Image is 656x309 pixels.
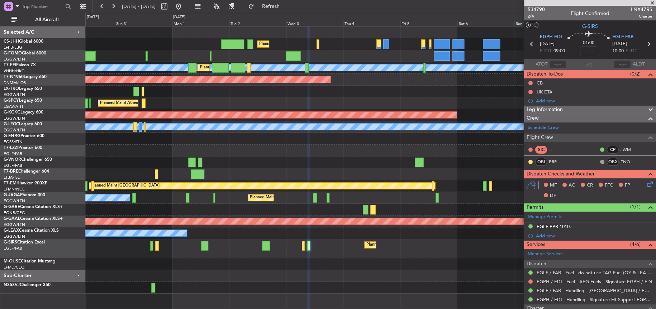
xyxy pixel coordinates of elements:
span: ETOT [540,48,552,55]
span: G-SIRS [4,240,17,245]
a: N358VJChallenger 350 [4,283,51,287]
div: Planned Maint [GEOGRAPHIC_DATA] [91,180,160,191]
a: JWM [621,146,637,153]
a: G-VNORChallenger 650 [4,158,52,162]
a: LFMN/NCE [4,187,25,192]
span: EGPH EDI [540,34,562,41]
a: T7-N1960Legacy 650 [4,75,47,79]
div: Flight Confirmed [571,10,609,17]
span: T7-N1960 [4,75,24,79]
div: CB [537,80,543,86]
div: CP [607,146,619,154]
span: G-GAAL [4,217,20,221]
span: Leg Information [527,106,563,114]
span: Services [527,241,545,249]
div: EGLF PPR 1010z [537,223,572,230]
a: EGGW/LTN [4,92,25,97]
div: Planned Maint [GEOGRAPHIC_DATA] ([GEOGRAPHIC_DATA]) [366,240,479,250]
a: EGGW/LTN [4,234,25,239]
a: EGPH / EDI - Fuel - AEG Fuels - Signature EGPH / EDI [537,279,652,285]
span: Dispatch To-Dos [527,70,563,78]
a: G-KGKGLegacy 600 [4,110,43,115]
span: Refresh [256,4,286,9]
a: EGLF/FAB [4,151,22,156]
button: All Aircraft [8,14,78,25]
span: Permits [527,203,543,212]
span: (1/1) [630,203,641,211]
span: All Aircraft [19,17,76,22]
div: SIC [535,146,547,154]
span: T7-FFI [4,63,16,67]
a: Manage Permits [528,213,562,221]
span: M-OUSE [4,259,21,264]
div: Planned Maint [GEOGRAPHIC_DATA] ([GEOGRAPHIC_DATA]) [259,39,372,49]
span: LX-TRO [4,87,19,91]
a: T7-EMIHawker 900XP [4,181,47,185]
div: UK ETA [537,89,552,95]
a: T7-FFIFalcon 7X [4,63,36,67]
a: EGGW/LTN [4,222,25,227]
a: EGLF / FAB - Fuel - do not use TAG Fuel (OY & LEA only) EGLF / FAB [537,270,652,276]
span: 09:00 [553,48,565,55]
div: [DATE] [173,14,185,20]
span: G-VNOR [4,158,21,162]
div: OBX [607,158,619,166]
a: FNO [621,159,637,165]
span: N358VJ [4,283,20,287]
a: M-OUSECitation Mustang [4,259,56,264]
a: EGLF/FAB [4,246,22,251]
a: LGAV/ATH [4,104,23,109]
div: Planned Maint [GEOGRAPHIC_DATA] ([GEOGRAPHIC_DATA]) [250,192,363,203]
span: T7-LZZI [4,146,18,150]
span: CS-JHH [4,39,19,44]
span: G-GARE [4,205,20,209]
a: G-LEAXCessna Citation XLS [4,228,59,233]
span: G-KGKG [4,110,20,115]
button: Refresh [245,1,288,12]
input: Trip Number [22,1,63,12]
div: Sun 31 [115,20,172,26]
span: G-SPCY [4,98,19,103]
span: MF [550,182,557,189]
span: Dispatch [527,260,546,268]
span: [DATE] [540,40,555,48]
div: Add new [536,233,652,239]
div: Wed 3 [286,20,343,26]
div: [DATE] [87,14,99,20]
span: Crew [527,114,539,122]
a: EGPH / EDI - Handling - Signature Flt Support EGPH / EDI [537,296,652,303]
span: G-ENRG [4,134,20,138]
a: EGLF/FAB [4,163,22,168]
a: EGGW/LTN [4,116,25,121]
span: (0/2) [630,70,641,78]
div: Fri 5 [400,20,457,26]
span: [DATE] - [DATE] [122,3,156,10]
a: G-GARECessna Citation XLS+ [4,205,63,209]
a: EGNR/CEG [4,210,25,216]
span: ATOT [536,61,547,68]
div: Add new [536,98,652,104]
span: G-FOMO [4,51,22,55]
a: DNMM/LOS [4,80,26,86]
a: G-JAGAPhenom 300 [4,193,45,197]
a: LX-TROLegacy 650 [4,87,42,91]
a: LFMD/CEQ [4,265,24,270]
span: FFC [605,182,613,189]
a: EGLF / FAB - Handling - [GEOGRAPHIC_DATA] / EGLF / FAB [537,288,652,294]
div: Sat 30 [58,20,115,26]
div: OBI [535,158,547,166]
div: Planned Maint [GEOGRAPHIC_DATA] ([GEOGRAPHIC_DATA] Intl) [200,62,319,73]
a: G-SPCYLegacy 650 [4,98,42,103]
a: Manage Services [528,251,564,258]
a: LFPB/LBG [4,45,22,50]
span: CR [587,182,593,189]
a: EGGW/LTN [4,198,25,204]
a: G-GAALCessna Citation XLS+ [4,217,63,221]
span: AC [569,182,575,189]
span: [DATE] [612,40,627,48]
div: Mon 1 [172,20,229,26]
span: ELDT [626,48,637,55]
a: CS-JHHGlobal 6000 [4,39,43,44]
span: 01:00 [583,39,594,47]
span: DP [550,192,556,199]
